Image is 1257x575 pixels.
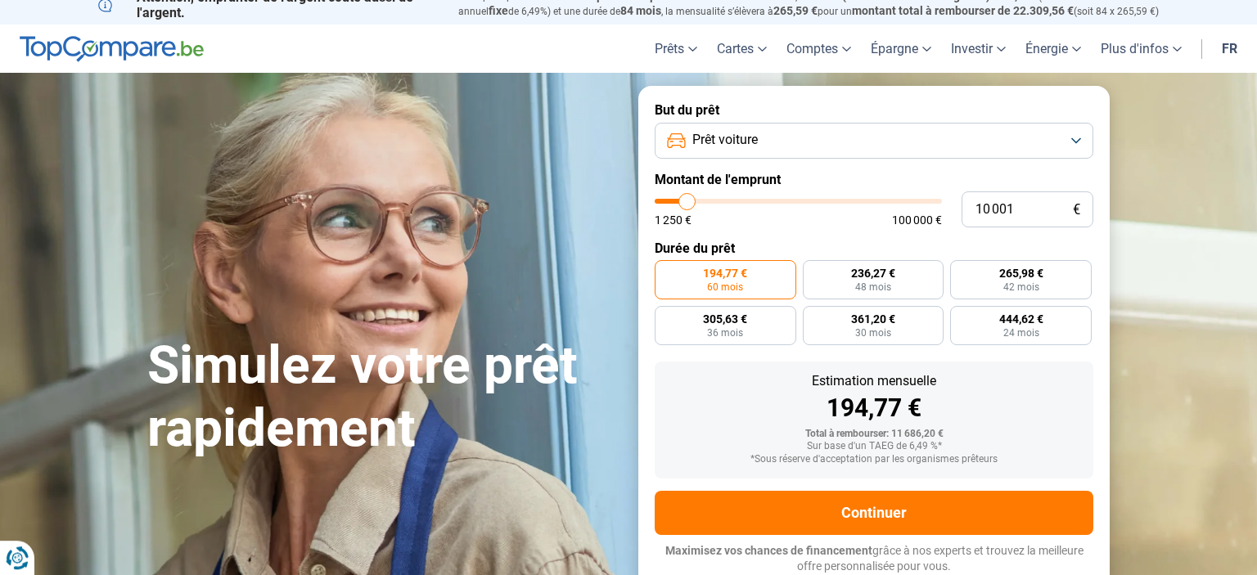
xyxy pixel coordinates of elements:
button: Prêt voiture [655,123,1093,159]
span: 48 mois [855,282,891,292]
div: 194,77 € [668,396,1080,420]
span: 194,77 € [703,267,747,279]
label: But du prêt [655,102,1093,118]
a: Énergie [1016,25,1091,73]
a: Investir [941,25,1016,73]
span: 84 mois [620,4,661,17]
span: 100 000 € [892,214,942,226]
label: Durée du prêt [655,240,1093,256]
img: TopCompare [20,36,204,62]
span: 265,98 € [999,267,1043,279]
div: Total à rembourser: 11 686,20 € [668,429,1080,440]
span: 236,27 € [851,267,895,279]
div: Sur base d'un TAEG de 6,49 %* [668,441,1080,452]
span: Prêt voiture [692,131,758,149]
span: 265,59 € [773,4,818,17]
a: Épargne [861,25,941,73]
span: € [1073,203,1080,217]
span: 36 mois [707,328,743,338]
h1: Simulez votre prêt rapidement [147,335,619,460]
button: Continuer [655,491,1093,535]
a: Prêts [645,25,707,73]
span: 60 mois [707,282,743,292]
a: Cartes [707,25,777,73]
span: 42 mois [1003,282,1039,292]
a: fr [1212,25,1247,73]
span: 30 mois [855,328,891,338]
span: 444,62 € [999,313,1043,325]
span: 305,63 € [703,313,747,325]
span: 361,20 € [851,313,895,325]
span: 24 mois [1003,328,1039,338]
span: fixe [489,4,508,17]
div: *Sous réserve d'acceptation par les organismes prêteurs [668,454,1080,465]
p: grâce à nos experts et trouvez la meilleure offre personnalisée pour vous. [655,543,1093,575]
span: montant total à rembourser de 22.309,56 € [852,4,1074,17]
span: Maximisez vos chances de financement [665,544,872,557]
div: Estimation mensuelle [668,375,1080,388]
label: Montant de l'emprunt [655,172,1093,187]
span: 1 250 € [655,214,692,226]
a: Comptes [777,25,861,73]
a: Plus d'infos [1091,25,1192,73]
